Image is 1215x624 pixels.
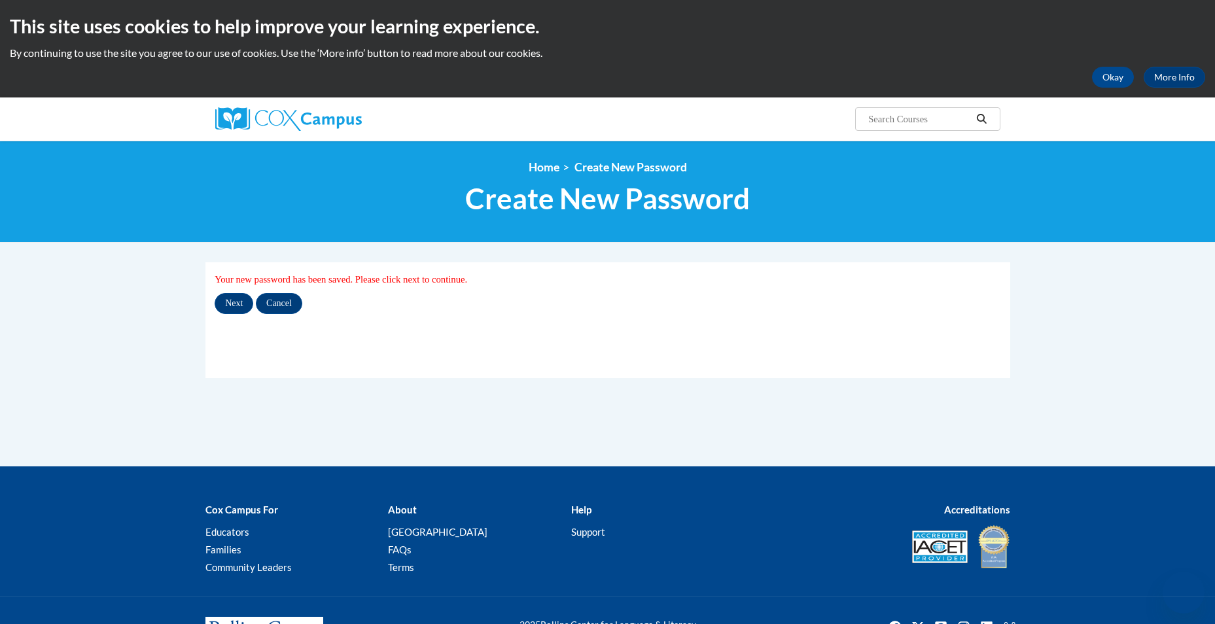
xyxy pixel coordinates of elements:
[571,504,591,515] b: Help
[215,293,253,314] input: Next
[205,504,278,515] b: Cox Campus For
[215,274,467,285] span: Your new password has been saved. Please click next to continue.
[1092,67,1134,88] button: Okay
[256,293,302,314] input: Cancel
[388,544,412,555] a: FAQs
[944,504,1010,515] b: Accreditations
[867,111,972,127] input: Search Courses
[571,526,605,538] a: Support
[465,181,750,216] span: Create New Password
[1163,572,1205,614] iframe: Button to launch messaging window
[977,524,1010,570] img: IDA® Accredited
[205,561,292,573] a: Community Leaders
[972,111,991,127] button: Search
[388,504,417,515] b: About
[205,526,249,538] a: Educators
[529,160,559,174] a: Home
[10,46,1205,60] p: By continuing to use the site you agree to our use of cookies. Use the ‘More info’ button to read...
[215,107,464,131] a: Cox Campus
[10,13,1205,39] h2: This site uses cookies to help improve your learning experience.
[215,107,362,131] img: Cox Campus
[205,544,241,555] a: Families
[912,530,968,563] img: Accredited IACET® Provider
[388,526,487,538] a: [GEOGRAPHIC_DATA]
[388,561,414,573] a: Terms
[574,160,687,174] span: Create New Password
[1144,67,1205,88] a: More Info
